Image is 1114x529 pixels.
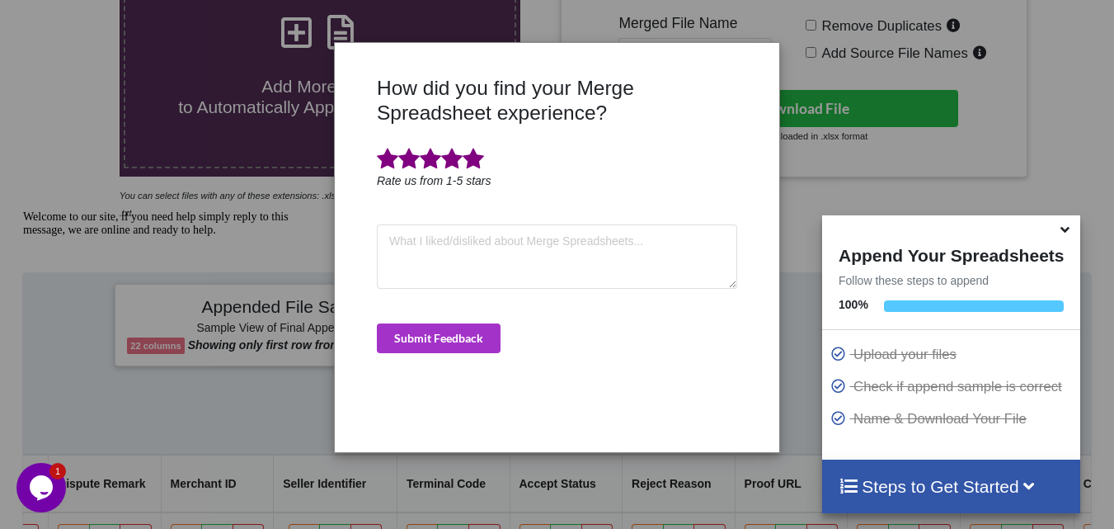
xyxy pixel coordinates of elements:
b: 100 % [839,298,868,311]
i: Rate us from 1-5 stars [377,174,491,187]
p: Upload your files [830,344,1076,365]
h3: How did you find your Merge Spreadsheet experience? [377,76,737,125]
iframe: chat widget [16,463,69,512]
p: Follow these steps to append [822,272,1080,289]
iframe: chat widget [16,204,313,455]
span: Welcome to our site, if you need help simply reply to this message, we are online and ready to help. [7,7,272,32]
div: Welcome to our site, if you need help simply reply to this message, we are online and ready to help. [7,7,303,33]
h4: Append Your Spreadsheets [822,241,1080,266]
p: Name & Download Your File [830,409,1076,429]
button: Submit Feedback [377,324,501,353]
h4: Steps to Get Started [839,476,1064,497]
p: Check if append sample is correct [830,376,1076,397]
